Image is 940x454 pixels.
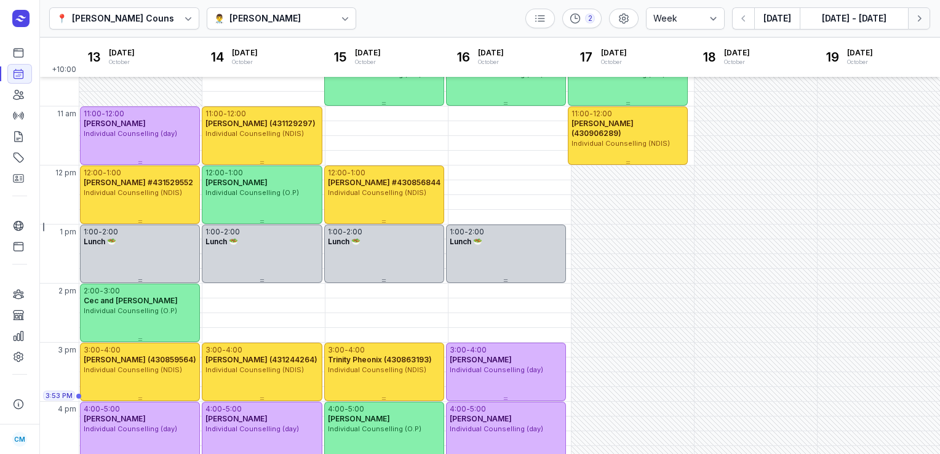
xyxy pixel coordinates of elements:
[328,404,345,414] div: 4:00
[84,237,116,246] span: Lunch 🥗
[699,47,719,67] div: 18
[205,345,222,355] div: 3:00
[223,109,227,119] div: -
[450,414,512,423] span: [PERSON_NAME]
[224,227,240,237] div: 2:00
[466,404,470,414] div: -
[328,345,345,355] div: 3:00
[225,168,228,178] div: -
[347,168,351,178] div: -
[84,365,182,374] span: Individual Counselling (NDIS)
[205,227,220,237] div: 1:00
[847,48,873,58] span: [DATE]
[328,355,432,364] span: Trinity Pheonix (430863193)
[46,391,73,400] span: 3:53 PM
[205,424,299,433] span: Individual Counselling (day)
[84,47,104,67] div: 13
[60,227,76,237] span: 1 pm
[106,168,121,178] div: 1:00
[345,404,348,414] div: -
[84,404,100,414] div: 4:00
[450,355,512,364] span: [PERSON_NAME]
[103,286,120,296] div: 3:00
[84,355,196,364] span: [PERSON_NAME] (430859564)
[84,188,182,197] span: Individual Counselling (NDIS)
[104,345,121,355] div: 4:00
[205,365,304,374] span: Individual Counselling (NDIS)
[84,286,100,296] div: 2:00
[351,168,365,178] div: 1:00
[57,11,67,26] div: 📍
[214,11,225,26] div: 👨‍⚕️
[72,11,198,26] div: [PERSON_NAME] Counselling
[84,424,177,433] span: Individual Counselling (day)
[328,414,390,423] span: [PERSON_NAME]
[100,404,104,414] div: -
[466,345,470,355] div: -
[572,119,634,138] span: [PERSON_NAME] (430906289)
[328,424,421,433] span: Individual Counselling (O.P)
[205,109,223,119] div: 11:00
[84,168,103,178] div: 12:00
[55,168,76,178] span: 12 pm
[330,47,350,67] div: 15
[84,129,177,138] span: Individual Counselling (day)
[228,168,243,178] div: 1:00
[450,345,466,355] div: 3:00
[601,48,627,58] span: [DATE]
[328,227,343,237] div: 1:00
[576,47,596,67] div: 17
[98,227,102,237] div: -
[205,168,225,178] div: 12:00
[84,306,177,315] span: Individual Counselling (O.P)
[205,404,222,414] div: 4:00
[355,48,381,58] span: [DATE]
[593,109,612,119] div: 12:00
[102,227,118,237] div: 2:00
[205,414,268,423] span: [PERSON_NAME]
[58,286,76,296] span: 2 pm
[222,345,226,355] div: -
[348,345,365,355] div: 4:00
[84,119,146,128] span: [PERSON_NAME]
[205,355,317,364] span: [PERSON_NAME] (431244264)
[343,227,346,237] div: -
[205,237,238,246] span: Lunch 🥗
[328,178,440,187] span: [PERSON_NAME] #430856844
[109,58,135,66] div: October
[847,58,873,66] div: October
[348,404,364,414] div: 5:00
[207,47,227,67] div: 14
[58,345,76,355] span: 3 pm
[84,227,98,237] div: 1:00
[84,178,193,187] span: [PERSON_NAME] #431529552
[58,404,76,414] span: 4 pm
[52,65,79,77] span: +10:00
[345,345,348,355] div: -
[822,47,842,67] div: 19
[84,296,178,305] span: Cec and [PERSON_NAME]
[102,109,105,119] div: -
[84,414,146,423] span: [PERSON_NAME]
[450,404,466,414] div: 4:00
[103,168,106,178] div: -
[222,404,226,414] div: -
[478,58,504,66] div: October
[205,188,299,197] span: Individual Counselling (O.P)
[205,129,304,138] span: Individual Counselling (NDIS)
[724,48,750,58] span: [DATE]
[589,109,593,119] div: -
[478,48,504,58] span: [DATE]
[355,58,381,66] div: October
[470,345,487,355] div: 4:00
[572,139,670,148] span: Individual Counselling (NDIS)
[450,424,543,433] span: Individual Counselling (day)
[232,48,258,58] span: [DATE]
[226,345,242,355] div: 4:00
[450,227,464,237] div: 1:00
[14,432,25,447] span: CM
[109,48,135,58] span: [DATE]
[453,47,473,67] div: 16
[328,365,426,374] span: Individual Counselling (NDIS)
[205,178,268,187] span: [PERSON_NAME]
